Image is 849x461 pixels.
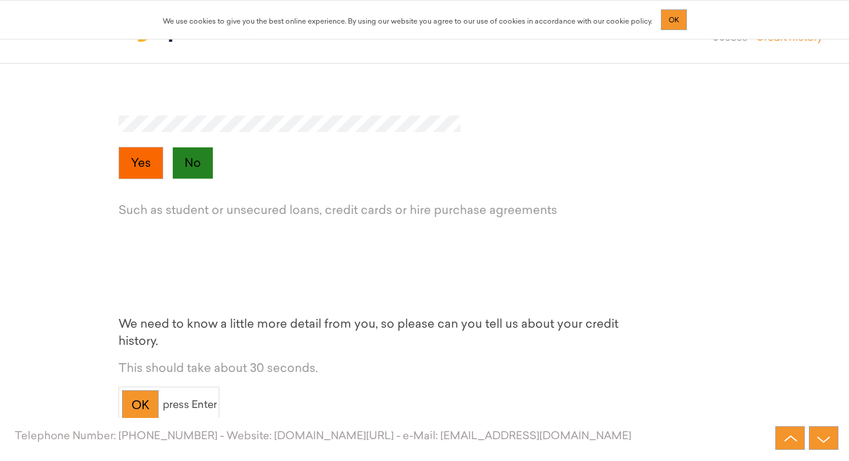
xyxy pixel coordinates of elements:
span: press Enter [163,400,217,410]
span: OK [669,17,679,24]
div: Such as student or unsecured loans, credit cards or hire purchase agreements [119,203,730,220]
div: We need to know a little more detail from you, so please can you tell us about your credit history. [119,317,628,350]
div: OK [122,390,159,419]
div: This should take about 30 seconds. [119,361,730,378]
div: Telephone Number: [PHONE_NUMBER] - Website: [DOMAIN_NAME][URL] - e-Mail: [EMAIL_ADDRESS][DOMAIN_N... [9,418,637,457]
button: No [172,147,213,179]
button: Yes [119,147,163,179]
div: We use cookies to give you the best online experience. By using our website you agree to our use ... [163,13,652,27]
